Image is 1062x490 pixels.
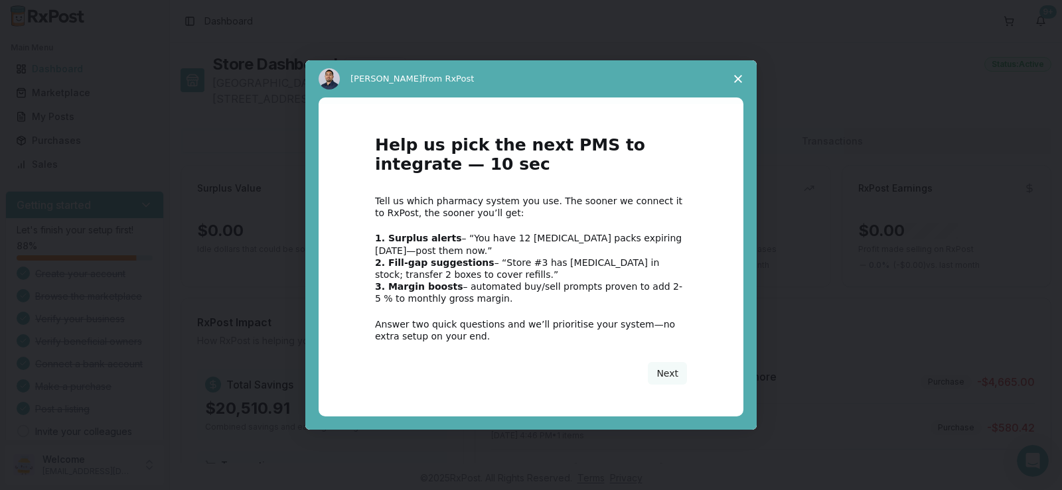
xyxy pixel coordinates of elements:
[648,362,687,385] button: Next
[720,60,757,97] span: Close survey
[375,136,687,182] h1: Help us pick the next PMS to integrate — 10 sec
[375,280,687,304] div: – automated buy/sell prompts proven to add 2-5 % to monthly gross margin.
[375,195,687,219] div: Tell us which pharmacy system you use. The sooner we connect it to RxPost, the sooner you’ll get:
[319,68,340,90] img: Profile image for Manuel
[375,318,687,342] div: Answer two quick questions and we’ll prioritise your system—no extra setup on your end.
[375,281,463,292] b: 3. Margin boosts
[375,257,494,268] b: 2. Fill-gap suggestions
[375,233,462,243] b: 1. Surplus alerts
[375,257,687,280] div: – “Store #3 has [MEDICAL_DATA] in stock; transfer 2 boxes to cover refills.”
[350,74,422,84] span: [PERSON_NAME]
[422,74,474,84] span: from RxPost
[375,232,687,256] div: – “You have 12 [MEDICAL_DATA] packs expiring [DATE]—post them now.”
